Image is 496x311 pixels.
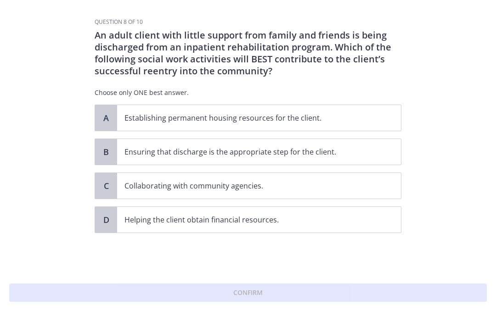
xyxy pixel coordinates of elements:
p: Helping the client obtain financial resources. [124,214,375,225]
span: B [101,146,112,157]
p: Choose only ONE best answer. [95,88,401,97]
span: A [101,112,112,123]
p: Ensuring that discharge is the appropriate step for the client. [124,146,375,157]
p: Collaborating with community agencies. [124,180,375,191]
span: C [101,180,112,191]
p: An adult client with little support from family and friends is being discharged from an inpatient... [95,29,401,77]
span: Confirm [233,287,263,298]
span: D [101,214,112,225]
p: Establishing permanent housing resources for the client. [124,112,375,123]
button: Confirm [9,283,487,302]
h3: Question 8 of 10 [95,18,401,26]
